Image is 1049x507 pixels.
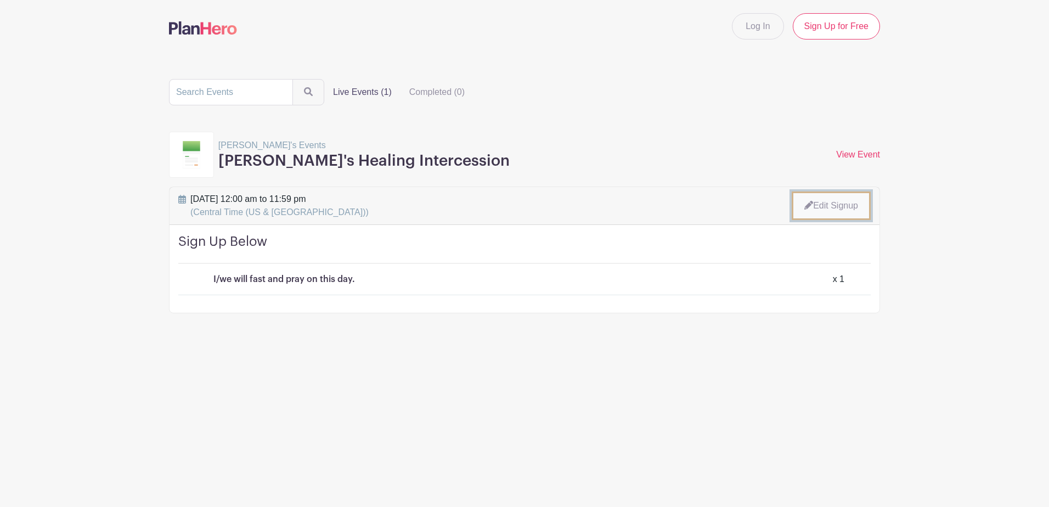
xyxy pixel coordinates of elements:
[836,150,880,159] a: View Event
[324,81,473,103] div: filters
[793,13,880,40] a: Sign Up for Free
[732,13,783,40] a: Log In
[190,207,369,217] span: (Central Time (US & [GEOGRAPHIC_DATA]))
[178,234,871,264] h4: Sign Up Below
[833,273,844,286] div: x 1
[792,191,871,220] a: Edit Signup
[324,81,401,103] label: Live Events (1)
[401,81,473,103] label: Completed (0)
[218,139,510,152] p: [PERSON_NAME]'s Events
[183,141,200,168] img: template4-4fa77872b5a3156684b3ceb5b8e0c93b307171881f4eefff150f5694a20bdfd8.svg
[213,273,355,286] p: I/we will fast and pray on this day.
[218,152,510,171] h3: [PERSON_NAME]'s Healing Intercession
[169,79,293,105] input: Search Events
[169,21,237,35] img: logo-507f7623f17ff9eddc593b1ce0a138ce2505c220e1c5a4e2b4648c50719b7d32.svg
[190,193,369,219] span: [DATE] 12:00 am to 11:59 pm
